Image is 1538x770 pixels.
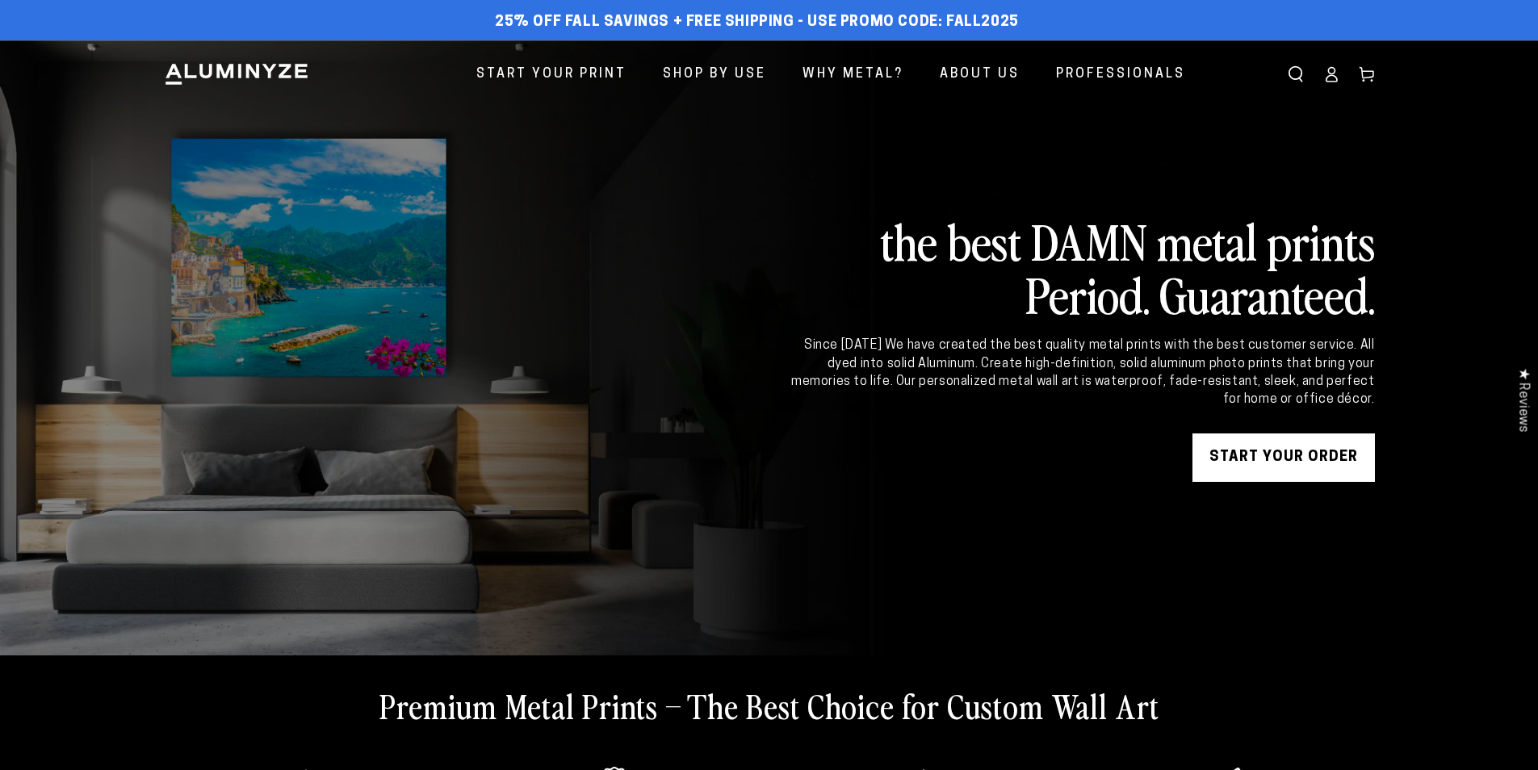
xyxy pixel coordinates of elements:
[1192,433,1375,482] a: START YOUR Order
[1044,53,1197,96] a: Professionals
[495,14,1019,31] span: 25% off FALL Savings + Free Shipping - Use Promo Code: FALL2025
[928,53,1032,96] a: About Us
[1056,63,1185,86] span: Professionals
[790,53,916,96] a: Why Metal?
[476,63,627,86] span: Start Your Print
[164,62,309,86] img: Aluminyze
[940,63,1020,86] span: About Us
[1278,56,1314,92] summary: Search our site
[379,684,1159,726] h2: Premium Metal Prints – The Best Choice for Custom Wall Art
[789,214,1375,320] h2: the best DAMN metal prints Period. Guaranteed.
[651,53,778,96] a: Shop By Use
[789,337,1375,409] div: Since [DATE] We have created the best quality metal prints with the best customer service. All dy...
[663,63,766,86] span: Shop By Use
[1507,355,1538,445] div: Click to open Judge.me floating reviews tab
[803,63,903,86] span: Why Metal?
[464,53,639,96] a: Start Your Print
